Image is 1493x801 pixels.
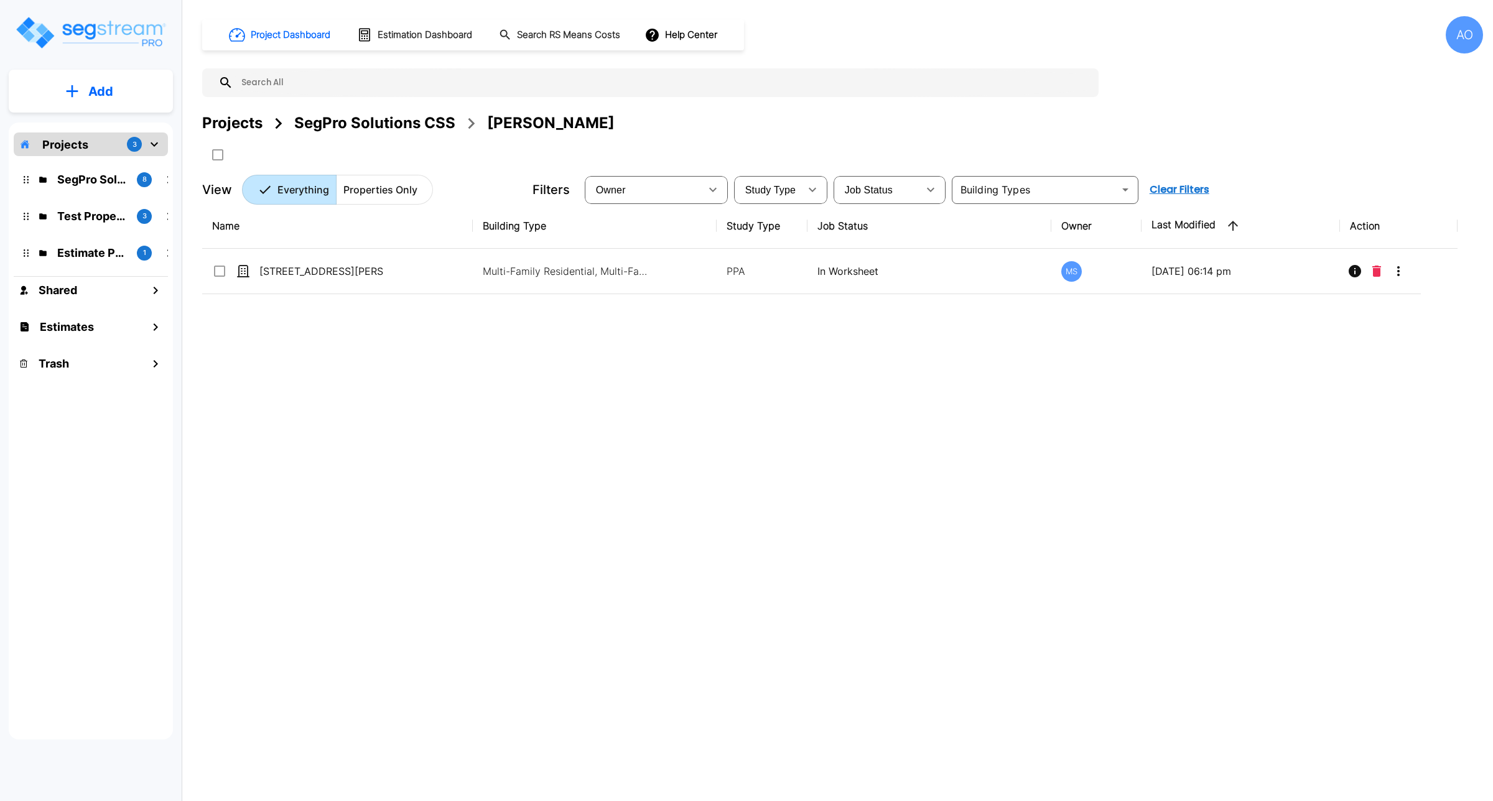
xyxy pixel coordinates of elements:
th: Job Status [807,203,1051,249]
button: More-Options [1386,259,1411,284]
h1: Estimates [40,318,94,335]
p: 3 [133,139,137,150]
div: [PERSON_NAME] [487,112,615,134]
th: Building Type [473,203,717,249]
p: Test Property Folder [57,208,127,225]
h1: Project Dashboard [251,28,330,42]
div: Select [836,172,918,207]
p: 1 [143,248,146,258]
th: Owner [1051,203,1142,249]
p: Projects [42,136,88,153]
p: [DATE] 06:14 pm [1151,264,1330,279]
button: Search RS Means Costs [494,23,627,47]
p: Properties Only [343,182,417,197]
div: Projects [202,112,263,134]
p: PPA [727,264,797,279]
h1: Trash [39,355,69,372]
button: Clear Filters [1145,177,1214,202]
button: Delete [1367,259,1386,284]
p: View [202,180,232,199]
button: SelectAll [205,142,230,167]
div: Select [737,172,800,207]
button: Info [1342,259,1367,284]
div: MS [1061,261,1082,282]
button: Properties Only [336,175,433,205]
p: Multi-Family Residential, Multi-Family Residential Site [483,264,651,279]
button: Add [9,73,173,109]
p: 8 [142,174,147,185]
p: Filters [533,180,570,199]
div: Select [587,172,700,207]
h1: Estimation Dashboard [378,28,472,42]
button: Everything [242,175,337,205]
th: Name [202,203,473,249]
p: 3 [142,211,147,221]
h1: Search RS Means Costs [517,28,620,42]
span: Owner [596,185,626,195]
input: Building Types [956,181,1114,198]
p: In Worksheet [817,264,1041,279]
span: Study Type [745,185,796,195]
p: SegPro Solutions CSS [57,171,127,188]
img: Logo [14,15,167,50]
th: Last Modified [1142,203,1340,249]
p: [STREET_ADDRESS][PERSON_NAME] [259,264,384,279]
p: Estimate Property [57,244,127,261]
th: Action [1340,203,1458,249]
h1: Shared [39,282,77,299]
button: Help Center [642,23,722,47]
input: Search All [233,68,1092,97]
button: Project Dashboard [224,21,337,49]
div: AO [1446,16,1483,53]
span: Job Status [845,185,893,195]
div: Platform [242,175,433,205]
button: Estimation Dashboard [352,22,479,48]
th: Study Type [717,203,807,249]
p: Add [88,82,113,101]
p: Everything [277,182,329,197]
div: SegPro Solutions CSS [294,112,455,134]
button: Open [1117,181,1134,198]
